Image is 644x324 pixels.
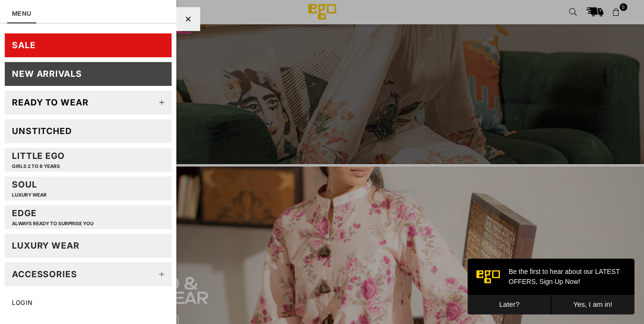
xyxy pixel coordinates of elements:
a: LUXURY WEAR [5,234,172,258]
div: EDGE [12,208,93,226]
div: Unstitched [12,125,72,136]
a: Ready to wear [5,91,172,115]
a: SoulLUXURY WEAR [5,177,172,200]
a: LOGIN [5,291,172,315]
div: SALE [12,40,36,51]
a: Unstitched [5,119,172,143]
a: MENU [12,10,31,17]
a: SALE [5,33,172,57]
a: New Arrivals [5,62,172,86]
div: Little EGO [12,150,65,169]
iframe: webpush-onsite [468,259,634,314]
div: Close Menu [176,7,200,31]
p: GIRLS 2 TO 8 YEARS [12,163,65,169]
div: New Arrivals [12,68,82,79]
div: Soul [12,179,47,198]
a: Accessories [5,262,172,286]
div: Accessories [12,269,77,280]
p: LUXURY WEAR [12,192,47,198]
p: Always ready to surprise you [12,220,93,227]
div: LUXURY WEAR [12,240,80,251]
div: Ready to wear [12,97,89,108]
a: EDGEAlways ready to surprise you [5,205,172,229]
a: Little EGOGIRLS 2 TO 8 YEARS [5,148,172,172]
